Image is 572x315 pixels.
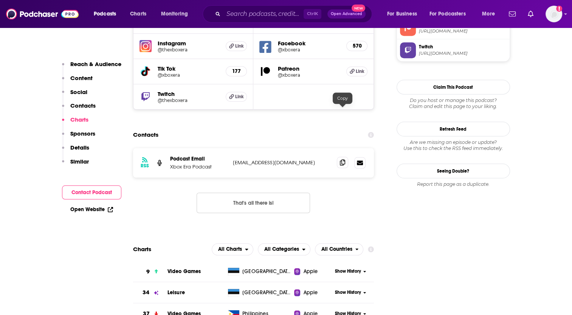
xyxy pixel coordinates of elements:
img: iconImage [140,40,152,52]
a: Twitch[URL][DOMAIN_NAME] [400,42,507,58]
span: Link [235,94,244,100]
a: Seeing Double? [397,164,510,178]
h2: Categories [258,243,310,255]
div: Report this page as a duplicate. [397,181,510,187]
h5: 570 [353,43,361,49]
button: open menu [258,243,310,255]
p: Contacts [70,102,96,109]
button: Sponsors [62,130,95,144]
span: All Charts [218,247,242,252]
h5: 177 [232,68,240,74]
p: Social [70,88,87,96]
button: Reach & Audience [62,60,121,74]
img: User Profile [546,6,562,22]
span: Monitoring [161,9,188,19]
button: Details [62,144,89,158]
span: Logged in as ShoutComms [546,6,562,22]
h3: 9 [146,267,150,276]
span: Show History [335,289,361,296]
span: Ctrl K [304,9,321,19]
h5: @xboxera [158,72,220,78]
h3: 34 [143,288,149,297]
a: Link [226,41,247,51]
a: Link [226,92,247,102]
span: For Business [387,9,417,19]
h5: Tik Tok [158,65,220,72]
a: Charts [125,8,151,20]
p: Similar [70,158,89,165]
button: Refresh Feed [397,122,510,136]
button: Contact Podcast [62,185,121,199]
button: open menu [315,243,364,255]
a: Video Games [167,268,201,275]
a: @xboxera [277,47,340,52]
button: open menu [477,8,504,20]
svg: Add a profile image [556,6,562,12]
a: [GEOGRAPHIC_DATA] [225,268,294,275]
span: Link [235,43,244,49]
p: Content [70,74,93,82]
span: Do you host or manage this podcast? [397,97,510,103]
a: Apple [294,268,332,275]
div: Copy [333,93,352,104]
div: Are we missing an episode or update? Use this to check the RSS feed immediately. [397,139,510,151]
h2: Platforms [212,243,253,255]
span: Twitch [419,43,507,50]
p: Charts [70,116,88,123]
button: Claim This Podcast [397,80,510,94]
span: For Podcasters [429,9,466,19]
h5: Twitch [158,90,220,97]
span: Apple [303,289,318,296]
span: Link [356,68,364,74]
button: open menu [382,8,426,20]
p: Podcast Email [170,156,227,162]
span: Podcasts [94,9,116,19]
a: @xboxera [277,72,340,78]
p: Reach & Audience [70,60,121,68]
a: Apple [294,289,332,296]
h2: Contacts [133,128,158,142]
span: Estonia [242,268,291,275]
button: Open AdvancedNew [327,9,366,19]
span: More [482,9,495,19]
input: Search podcasts, credits, & more... [223,8,304,20]
p: Xbox Era Podcast [170,164,227,170]
h5: Facebook [277,40,340,47]
a: @thexboxera [158,97,220,103]
span: https://www.twitch.tv/thexboxera [419,51,507,56]
a: [GEOGRAPHIC_DATA] [225,289,294,296]
a: Leisure [167,289,185,296]
button: open menu [212,243,253,255]
h2: Countries [315,243,364,255]
button: Show History [332,289,369,296]
a: Show notifications dropdown [506,8,519,20]
button: Nothing here. [197,193,310,213]
button: open menu [425,8,477,20]
a: Open Website [70,206,113,213]
div: Search podcasts, credits, & more... [210,5,379,23]
button: Social [62,88,87,102]
button: open menu [156,8,198,20]
p: Sponsors [70,130,95,137]
a: 34 [133,282,167,303]
span: Open Advanced [331,12,362,16]
a: Link [346,66,367,76]
a: 9 [133,261,167,282]
button: Charts [62,116,88,130]
span: https://www.patreon.com/xboxera [419,28,507,34]
span: New [352,5,365,12]
h5: Instagram [158,40,220,47]
a: @thexboxera [158,47,220,52]
span: Show History [335,268,361,275]
h2: Charts [133,246,151,253]
a: Podchaser - Follow, Share and Rate Podcasts [6,7,79,21]
button: Similar [62,158,89,172]
span: Estonia [242,289,291,296]
button: Content [62,74,93,88]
